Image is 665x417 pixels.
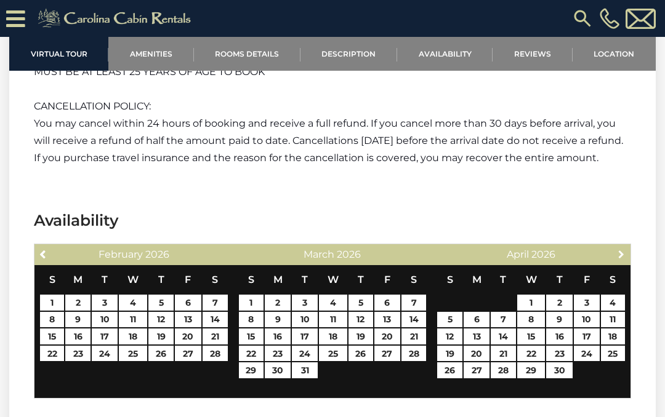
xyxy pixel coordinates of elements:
a: 14 [401,312,426,328]
a: 4 [601,295,625,311]
a: 5 [148,295,174,311]
a: 29 [517,362,546,378]
a: 2 [546,295,572,311]
a: 2 [265,295,291,311]
img: Khaki-logo.png [31,6,201,31]
a: 17 [292,328,318,344]
span: MUST BE AT LEAST 25 YEARS OF AGE TO BOOK [34,66,265,77]
a: 12 [437,328,462,344]
a: 19 [349,328,373,344]
span: Wednesday [526,274,537,285]
span: Monday [73,274,83,285]
a: 21 [491,346,516,362]
a: Virtual Tour [9,37,108,71]
span: Monday [273,274,283,285]
span: Thursday [158,274,164,285]
a: 26 [148,346,174,362]
a: 22 [40,346,64,362]
a: 15 [40,328,64,344]
span: Saturday [411,274,417,285]
a: 20 [464,346,490,362]
a: [PHONE_NUMBER] [597,8,623,29]
a: 10 [292,312,318,328]
span: Friday [185,274,191,285]
a: 4 [119,295,147,311]
a: 7 [401,295,426,311]
a: 12 [349,312,373,328]
a: 14 [491,328,516,344]
a: 5 [349,295,373,311]
a: 23 [546,346,572,362]
a: 25 [319,346,347,362]
a: 26 [349,346,373,362]
a: 7 [491,312,516,328]
a: 15 [517,328,546,344]
a: 22 [239,346,264,362]
span: Thursday [358,274,364,285]
a: 13 [175,312,201,328]
a: 25 [601,346,625,362]
a: Rooms Details [194,37,300,71]
span: Friday [384,274,390,285]
a: 27 [374,346,400,362]
a: 10 [92,312,118,328]
span: Tuesday [102,274,108,285]
a: 29 [239,362,264,378]
a: 20 [374,328,400,344]
span: Sunday [447,274,453,285]
a: 13 [464,328,490,344]
span: Wednesday [328,274,339,285]
a: 21 [203,328,228,344]
span: 2026 [337,248,361,260]
a: Previous [36,246,51,261]
a: 16 [546,328,572,344]
a: 8 [517,312,546,328]
a: 20 [175,328,201,344]
a: Next [614,246,629,261]
a: 18 [119,328,147,344]
span: March [304,248,334,260]
a: 4 [319,295,347,311]
a: 6 [175,295,201,311]
h3: Availability [34,210,631,231]
a: 22 [517,346,546,362]
span: Friday [584,274,590,285]
a: 28 [401,346,426,362]
a: 9 [65,312,91,328]
a: 14 [203,312,228,328]
a: Amenities [108,37,193,71]
a: 10 [574,312,600,328]
span: April [507,248,529,260]
span: CANCELLATION POLICY: [34,100,151,112]
span: Sunday [49,274,55,285]
a: 30 [546,362,572,378]
a: 23 [65,346,91,362]
span: Wednesday [127,274,139,285]
a: 1 [40,295,64,311]
a: 15 [239,328,264,344]
a: 11 [601,312,625,328]
a: Description [300,37,397,71]
a: 6 [464,312,490,328]
span: Monday [472,274,482,285]
a: 9 [265,312,291,328]
a: 18 [601,328,625,344]
a: 3 [92,295,118,311]
a: 17 [92,328,118,344]
a: 2 [65,295,91,311]
a: 6 [374,295,400,311]
a: 27 [175,346,201,362]
a: 8 [239,312,264,328]
a: Location [573,37,656,71]
a: 30 [265,362,291,378]
span: Saturday [610,274,616,285]
span: February [99,248,143,260]
img: search-regular.svg [571,7,594,30]
a: 9 [546,312,572,328]
a: 16 [65,328,91,344]
a: 18 [319,328,347,344]
a: 13 [374,312,400,328]
span: Tuesday [500,274,506,285]
span: Next [616,249,626,259]
a: 16 [265,328,291,344]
